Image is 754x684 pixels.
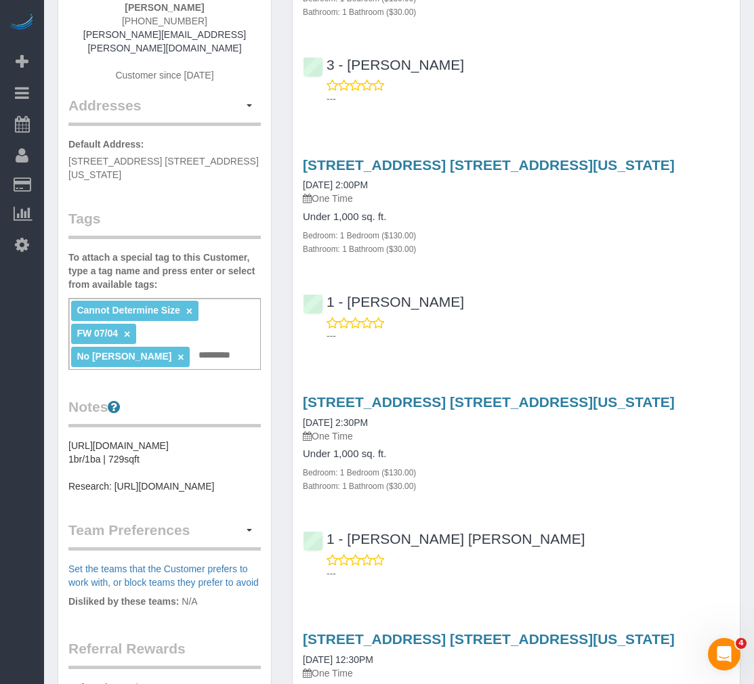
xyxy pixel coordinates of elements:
[303,244,416,254] small: Bathroom: 1 Bathroom ($30.00)
[327,329,730,343] p: ---
[68,251,261,291] label: To attach a special tag to this Customer, type a tag name and press enter or select from availabl...
[68,520,261,551] legend: Team Preferences
[303,231,416,240] small: Bedroom: 1 Bedroom ($130.00)
[8,14,35,33] img: Automaid Logo
[303,429,730,443] p: One Time
[327,92,730,106] p: ---
[303,211,730,223] h4: Under 1,000 sq. ft.
[68,156,259,180] span: [STREET_ADDRESS] [STREET_ADDRESS][US_STATE]
[182,596,197,607] span: N/A
[303,654,373,665] a: [DATE] 12:30PM
[68,639,261,669] legend: Referral Rewards
[77,351,171,362] span: No [PERSON_NAME]
[186,305,192,317] a: ×
[303,468,416,477] small: Bedroom: 1 Bedroom ($130.00)
[303,631,675,647] a: [STREET_ADDRESS] [STREET_ADDRESS][US_STATE]
[68,209,261,239] legend: Tags
[303,192,730,205] p: One Time
[68,137,144,151] label: Default Address:
[303,531,585,547] a: 1 - [PERSON_NAME] [PERSON_NAME]
[303,417,368,428] a: [DATE] 2:30PM
[125,2,204,13] strong: [PERSON_NAME]
[124,328,130,340] a: ×
[68,595,179,608] label: Disliked by these teams:
[303,482,416,491] small: Bathroom: 1 Bathroom ($30.00)
[303,666,730,680] p: One Time
[68,397,261,427] legend: Notes
[303,394,675,410] a: [STREET_ADDRESS] [STREET_ADDRESS][US_STATE]
[303,179,368,190] a: [DATE] 2:00PM
[77,328,118,339] span: FW 07/04
[736,638,747,649] span: 4
[68,563,259,588] a: Set the teams that the Customer prefers to work with, or block teams they prefer to avoid
[303,448,730,460] h4: Under 1,000 sq. ft.
[83,29,246,54] a: [PERSON_NAME][EMAIL_ADDRESS][PERSON_NAME][DOMAIN_NAME]
[327,567,730,580] p: ---
[303,7,416,17] small: Bathroom: 1 Bathroom ($30.00)
[115,70,213,81] span: Customer since [DATE]
[303,157,675,173] a: [STREET_ADDRESS] [STREET_ADDRESS][US_STATE]
[122,16,207,26] span: [PHONE_NUMBER]
[68,439,261,493] pre: [URL][DOMAIN_NAME] 1br/1ba | 729sqft Research: [URL][DOMAIN_NAME]
[303,57,464,72] a: 3 - [PERSON_NAME]
[177,351,184,363] a: ×
[77,305,180,316] span: Cannot Determine Size
[303,294,464,309] a: 1 - [PERSON_NAME]
[708,638,740,670] iframe: Intercom live chat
